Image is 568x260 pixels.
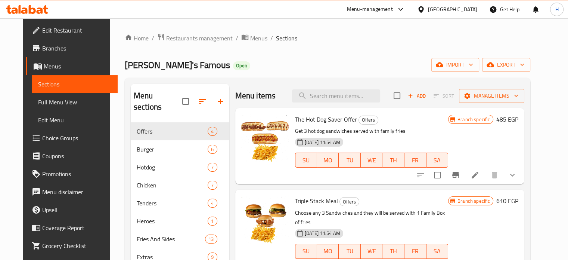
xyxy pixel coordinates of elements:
[42,134,112,143] span: Choice Groups
[364,155,380,166] span: WE
[125,33,530,43] nav: breadcrumb
[496,196,518,206] h6: 610 EGP
[42,44,112,53] span: Branches
[38,116,112,125] span: Edit Menu
[26,147,118,165] a: Coupons
[137,235,205,244] span: Fries And Sides
[339,153,361,168] button: TU
[131,140,229,158] div: Burger6
[233,61,250,70] div: Open
[555,5,558,13] span: H
[208,127,217,136] div: items
[42,26,112,35] span: Edit Restaurant
[295,244,317,259] button: SU
[26,183,118,201] a: Menu disclaimer
[241,33,267,43] a: Menus
[428,5,477,13] div: [GEOGRAPHIC_DATA]
[26,237,118,255] a: Grocery Checklist
[385,246,401,257] span: TH
[382,244,404,259] button: TH
[359,116,378,124] span: Offers
[429,246,446,257] span: SA
[437,60,473,70] span: import
[193,92,211,110] span: Sort sections
[361,244,383,259] button: WE
[407,246,423,257] span: FR
[404,153,426,168] button: FR
[26,201,118,219] a: Upsell
[131,230,229,248] div: Fries And Sides13
[125,34,149,43] a: Home
[208,128,217,135] span: 4
[125,56,230,73] span: [PERSON_NAME]'s Famous
[302,230,343,237] span: [DATE] 11:54 AM
[429,155,446,166] span: SA
[317,153,339,168] button: MO
[471,171,479,180] a: Edit menu item
[205,236,217,243] span: 13
[298,246,314,257] span: SU
[26,129,118,147] a: Choice Groups
[205,235,217,244] div: items
[137,163,208,172] span: Hotdog
[208,145,217,154] div: items
[137,145,208,154] span: Burger
[429,167,445,183] span: Select to update
[302,139,343,146] span: [DATE] 11:54 AM
[292,89,380,103] input: search
[250,34,267,43] span: Menus
[407,92,427,100] span: Add
[340,198,359,206] span: Offers
[44,62,112,71] span: Menus
[405,90,429,102] span: Add item
[342,155,358,166] span: TU
[42,169,112,178] span: Promotions
[503,166,521,184] button: show more
[295,114,357,125] span: The Hot Dog Saver Offer
[496,114,518,125] h6: 485 EGP
[412,166,429,184] button: sort-choices
[295,153,317,168] button: SU
[385,155,401,166] span: TH
[137,217,208,226] span: Heroes
[270,34,273,43] li: /
[426,153,448,168] button: SA
[42,152,112,160] span: Coupons
[26,219,118,237] a: Coverage Report
[208,218,217,225] span: 1
[405,90,429,102] button: Add
[454,198,493,205] span: Branch specific
[429,90,459,102] span: Select section first
[42,241,112,250] span: Grocery Checklist
[38,98,112,107] span: Full Menu View
[42,187,112,196] span: Menu disclaimer
[157,33,233,43] a: Restaurants management
[208,146,217,153] span: 6
[208,182,217,189] span: 7
[137,181,208,190] span: Chicken
[42,223,112,232] span: Coverage Report
[317,244,339,259] button: MO
[364,246,380,257] span: WE
[426,244,448,259] button: SA
[26,39,118,57] a: Branches
[137,127,208,136] span: Offers
[32,111,118,129] a: Edit Menu
[298,155,314,166] span: SU
[320,246,336,257] span: MO
[134,90,182,113] h2: Menu sections
[137,199,208,208] span: Tenders
[339,244,361,259] button: TU
[131,122,229,140] div: Offers4
[208,181,217,190] div: items
[339,197,359,206] div: Offers
[208,199,217,208] div: items
[508,171,517,180] svg: Show Choices
[459,89,524,103] button: Manage items
[131,176,229,194] div: Chicken7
